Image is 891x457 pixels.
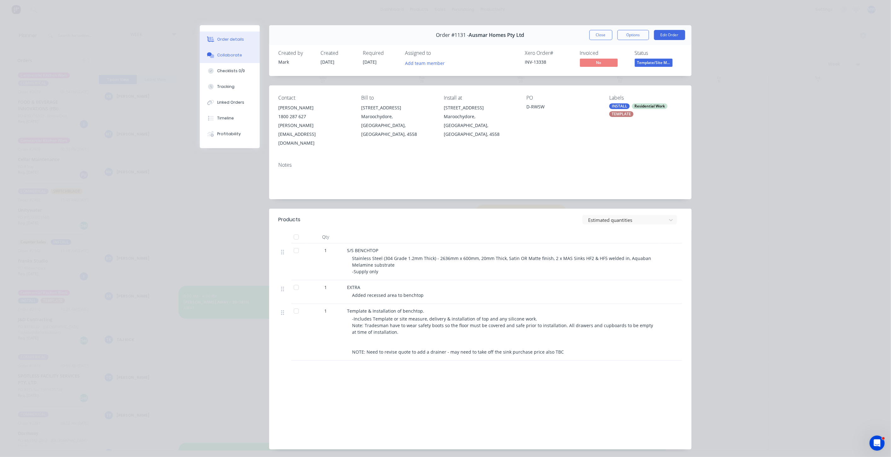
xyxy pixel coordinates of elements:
span: EXTRA [347,284,361,290]
span: Added recessed area to benchtop [352,292,424,298]
button: Linked Orders [200,95,260,110]
div: Required [363,50,398,56]
button: Options [617,30,649,40]
div: TEMPLATE [609,111,634,117]
div: Order details [217,37,244,42]
div: [STREET_ADDRESS]Maroochydore, [GEOGRAPHIC_DATA], [GEOGRAPHIC_DATA], 4558 [361,103,434,139]
span: [DATE] [363,59,377,65]
div: Timeline [217,115,234,121]
span: [DATE] [321,59,335,65]
div: Checklists 0/9 [217,68,245,74]
div: Products [279,216,301,223]
span: Order #1131 - [436,32,469,38]
div: Collaborate [217,52,242,58]
div: [STREET_ADDRESS] [444,103,516,112]
div: Maroochydore, [GEOGRAPHIC_DATA], [GEOGRAPHIC_DATA], 4558 [361,112,434,139]
span: Template/Site M... [635,59,673,67]
div: Labels [609,95,682,101]
span: 1 [325,308,327,314]
div: Xero Order # [525,50,572,56]
button: Timeline [200,110,260,126]
div: INSTALL [609,103,630,109]
button: Add team member [405,59,448,67]
button: Collaborate [200,47,260,63]
button: Edit Order [654,30,685,40]
span: -Includes Template or site measure, delivery & installation of top and any silicone work. Note: T... [352,316,655,355]
div: Tracking [217,84,234,90]
div: Residential Work [632,103,668,109]
span: No [580,59,618,67]
button: Add team member [402,59,448,67]
button: Order details [200,32,260,47]
div: Qty [307,231,345,243]
button: Close [589,30,612,40]
span: Template & Installation of benchtop. [347,308,425,314]
div: Bill to [361,95,434,101]
div: PO [527,95,599,101]
div: Created by [279,50,313,56]
div: Install at [444,95,516,101]
div: [PERSON_NAME] [279,103,351,112]
div: Status [635,50,682,56]
span: 1 [325,284,327,291]
button: Template/Site M... [635,59,673,68]
div: [STREET_ADDRESS] [361,103,434,112]
div: Mark [279,59,313,65]
div: [STREET_ADDRESS]Maroochydore, [GEOGRAPHIC_DATA], [GEOGRAPHIC_DATA], 4558 [444,103,516,139]
span: Stainless Steel (304 Grade 1.2mm Thick) - 2636mm x 600mm, 20mm Thick, Satin OR Matte finish, 2 x ... [352,255,653,275]
button: Tracking [200,79,260,95]
span: 1 [325,247,327,254]
button: Profitability [200,126,260,142]
div: [PERSON_NAME][EMAIL_ADDRESS][DOMAIN_NAME] [279,121,351,148]
iframe: Intercom live chat [870,436,885,451]
span: Ausmar Homes Pty Ltd [469,32,524,38]
div: D-RWSW [527,103,599,112]
div: INV-13338 [525,59,572,65]
div: 1800 287 627 [279,112,351,121]
div: Created [321,50,356,56]
div: Profitability [217,131,241,137]
div: Assigned to [405,50,468,56]
div: Notes [279,162,682,168]
div: Contact [279,95,351,101]
div: Invoiced [580,50,627,56]
div: Maroochydore, [GEOGRAPHIC_DATA], [GEOGRAPHIC_DATA], 4558 [444,112,516,139]
div: [PERSON_NAME]1800 287 627[PERSON_NAME][EMAIL_ADDRESS][DOMAIN_NAME] [279,103,351,148]
div: Linked Orders [217,100,244,105]
span: S/S BENCHTOP [347,247,379,253]
button: Checklists 0/9 [200,63,260,79]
